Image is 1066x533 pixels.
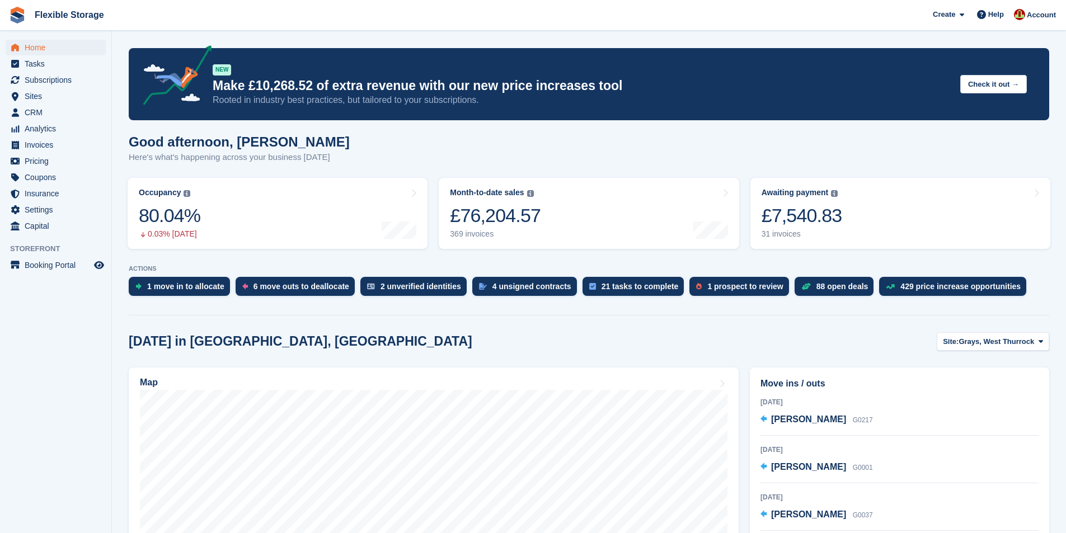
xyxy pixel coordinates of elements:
[213,78,951,94] p: Make £10,268.52 of extra revenue with our new price increases tool
[236,277,360,301] a: 6 move outs to deallocate
[381,282,461,291] div: 2 unverified identities
[450,229,541,239] div: 369 invoices
[492,282,571,291] div: 4 unsigned contracts
[129,151,350,164] p: Here's what's happening across your business [DATE]
[689,277,794,301] a: 1 prospect to review
[6,257,106,273] a: menu
[762,188,829,197] div: Awaiting payment
[25,72,92,88] span: Subscriptions
[25,40,92,55] span: Home
[129,265,1049,272] p: ACTIONS
[760,508,873,522] a: [PERSON_NAME] G0037
[853,511,873,519] span: G0037
[6,40,106,55] a: menu
[147,282,224,291] div: 1 move in to allocate
[253,282,349,291] div: 6 move outs to deallocate
[760,460,873,475] a: [PERSON_NAME] G0001
[25,257,92,273] span: Booking Portal
[750,178,1050,249] a: Awaiting payment £7,540.83 31 invoices
[760,413,873,427] a: [PERSON_NAME] G0217
[6,137,106,153] a: menu
[92,258,106,272] a: Preview store
[6,105,106,120] a: menu
[760,377,1039,390] h2: Move ins / outs
[129,277,236,301] a: 1 move in to allocate
[184,190,190,197] img: icon-info-grey-7440780725fd019a000dd9b08b2336e03edf1995a4989e88bcd33f0948082b44.svg
[589,283,596,290] img: task-75834270c22a3079a89374b754ae025e5fb1db73e45f91037f5363f120a921f8.svg
[242,283,248,290] img: move_outs_to_deallocate_icon-f764333ba52eb49d3ac5e1228854f67142a1ed5810a6f6cc68b1a99e826820c5.svg
[6,218,106,234] a: menu
[479,283,487,290] img: contract_signature_icon-13c848040528278c33f63329250d36e43548de30e8caae1d1a13099fd9432cc5.svg
[129,334,472,349] h2: [DATE] in [GEOGRAPHIC_DATA], [GEOGRAPHIC_DATA]
[853,464,873,471] span: G0001
[139,229,200,239] div: 0.03% [DATE]
[128,178,428,249] a: Occupancy 80.04% 0.03% [DATE]
[583,277,690,301] a: 21 tasks to complete
[360,277,472,301] a: 2 unverified identities
[6,202,106,218] a: menu
[25,105,92,120] span: CRM
[9,7,26,23] img: stora-icon-8386f47178a22dfd0bd8f6a31ec36ba5ce8667c1dd55bd0f319d3a0aa187defe.svg
[139,204,200,227] div: 80.04%
[213,94,951,106] p: Rooted in industry best practices, but tailored to your subscriptions.
[25,153,92,169] span: Pricing
[879,277,1032,301] a: 429 price increase opportunities
[959,336,1034,347] span: Grays, West Thurrock
[602,282,679,291] div: 21 tasks to complete
[937,332,1049,351] button: Site: Grays, West Thurrock
[771,414,846,424] span: [PERSON_NAME]
[988,9,1004,20] span: Help
[771,510,846,519] span: [PERSON_NAME]
[795,277,880,301] a: 88 open deals
[527,190,534,197] img: icon-info-grey-7440780725fd019a000dd9b08b2336e03edf1995a4989e88bcd33f0948082b44.svg
[933,9,955,20] span: Create
[25,88,92,104] span: Sites
[129,134,350,149] h1: Good afternoon, [PERSON_NAME]
[6,72,106,88] a: menu
[135,283,142,290] img: move_ins_to_allocate_icon-fdf77a2bb77ea45bf5b3d319d69a93e2d87916cf1d5bf7949dd705db3b84f3ca.svg
[25,56,92,72] span: Tasks
[6,56,106,72] a: menu
[25,121,92,136] span: Analytics
[900,282,1021,291] div: 429 price increase opportunities
[760,397,1039,407] div: [DATE]
[450,204,541,227] div: £76,204.57
[6,186,106,201] a: menu
[25,218,92,234] span: Capital
[213,64,231,76] div: NEW
[25,202,92,218] span: Settings
[6,121,106,136] a: menu
[6,88,106,104] a: menu
[816,282,868,291] div: 88 open deals
[6,169,106,185] a: menu
[1014,9,1025,20] img: David Jones
[760,492,1039,502] div: [DATE]
[6,153,106,169] a: menu
[1027,10,1056,21] span: Account
[853,416,873,424] span: G0217
[801,282,811,290] img: deal-1b604bf984904fb50ccaf53a9ad4b4a5d6e5aea283cecdc64d6e3604feb123c2.svg
[960,75,1027,93] button: Check it out →
[25,186,92,201] span: Insurance
[25,169,92,185] span: Coupons
[367,283,375,290] img: verify_identity-adf6edd0f0f0b5bbfe63781bf79b02c33cf7c696d77639b501bdc392416b5a36.svg
[886,284,895,289] img: price_increase_opportunities-93ffe204e8149a01c8c9dc8f82e8f89637d9d84a8eef4429ea346261dce0b2c0.svg
[25,137,92,153] span: Invoices
[707,282,783,291] div: 1 prospect to review
[771,462,846,471] span: [PERSON_NAME]
[762,204,842,227] div: £7,540.83
[134,45,212,109] img: price-adjustments-announcement-icon-8257ccfd72463d97f412b2fc003d46551f7dbcb40ab6d574587a9cd5c0d94...
[30,6,109,24] a: Flexible Storage
[139,188,181,197] div: Occupancy
[439,178,739,249] a: Month-to-date sales £76,204.57 369 invoices
[472,277,583,301] a: 4 unsigned contracts
[831,190,838,197] img: icon-info-grey-7440780725fd019a000dd9b08b2336e03edf1995a4989e88bcd33f0948082b44.svg
[140,378,158,388] h2: Map
[450,188,524,197] div: Month-to-date sales
[943,336,959,347] span: Site:
[696,283,702,290] img: prospect-51fa495bee0391a8d652442698ab0144808aea92771e9ea1ae160a38d050c398.svg
[760,445,1039,455] div: [DATE]
[762,229,842,239] div: 31 invoices
[10,243,111,254] span: Storefront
